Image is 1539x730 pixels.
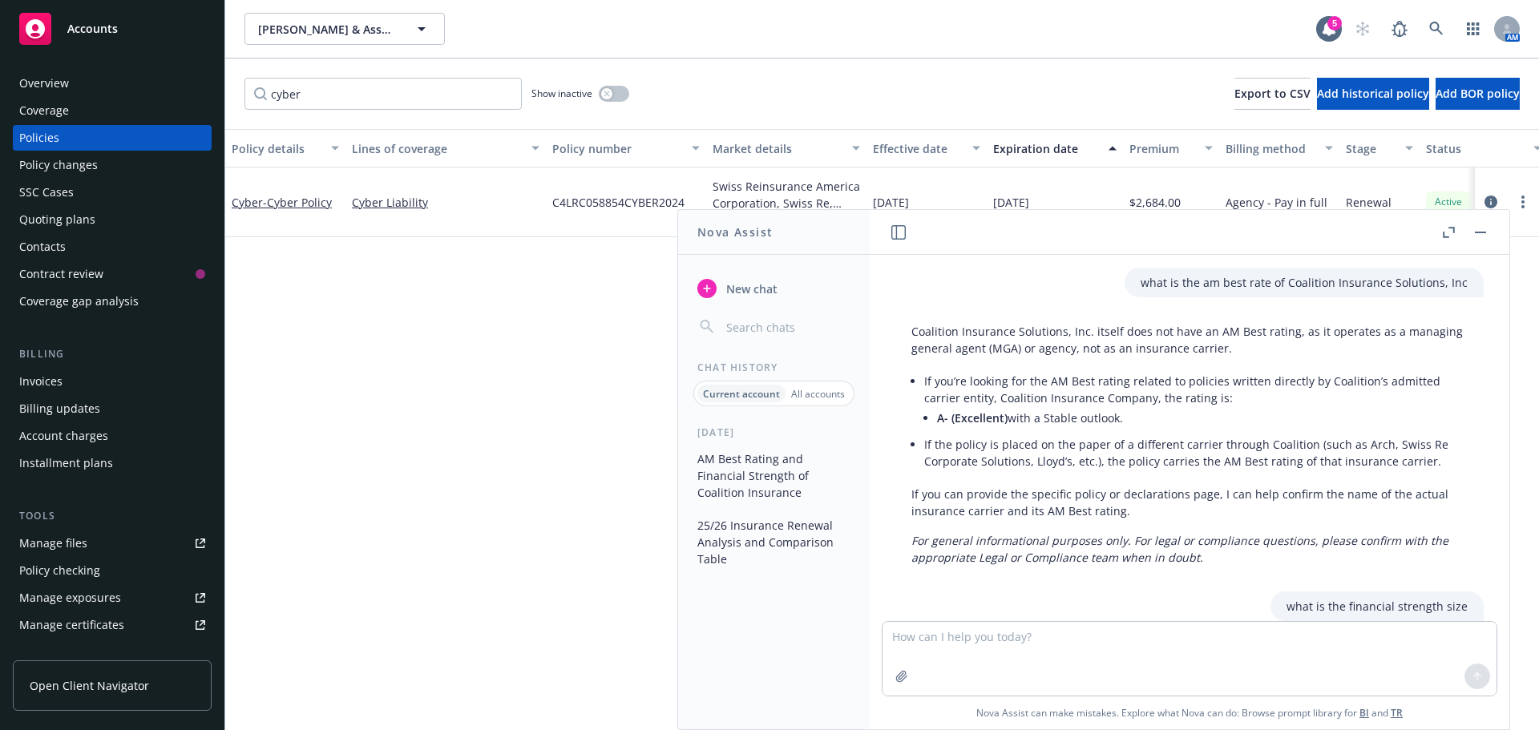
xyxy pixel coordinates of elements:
div: Lines of coverage [352,140,522,157]
div: Manage certificates [19,612,124,638]
p: what is the financial strength size [1287,598,1468,615]
div: Contract review [19,261,103,287]
p: what is the am best rate of Coalition Insurance Solutions, Inc [1141,274,1468,291]
p: All accounts [791,387,845,401]
div: Account charges [19,423,108,449]
span: [DATE] [873,194,909,211]
button: Add BOR policy [1436,78,1520,110]
div: Quoting plans [19,207,95,232]
span: [PERSON_NAME] & Associates CPAs, LLP [258,21,397,38]
button: Stage [1339,129,1420,167]
a: Policy changes [13,152,212,178]
span: Accounts [67,22,118,35]
a: Account charges [13,423,212,449]
a: Switch app [1457,13,1489,45]
span: Nova Assist can make mistakes. Explore what Nova can do: Browse prompt library for and [876,696,1503,729]
button: Add historical policy [1317,78,1429,110]
button: Effective date [866,129,987,167]
div: Swiss Reinsurance America Corporation, Swiss Re, Coalition Insurance Solutions (MGA), Amwins [713,178,860,212]
a: Cyber [232,195,332,210]
a: Overview [13,71,212,96]
a: more [1513,192,1533,212]
a: Report a Bug [1383,13,1416,45]
a: Coverage [13,98,212,123]
a: Contract review [13,261,212,287]
div: Manage exposures [19,585,121,611]
span: Export to CSV [1234,86,1311,101]
span: Open Client Navigator [30,677,149,694]
span: C4LRC058854CYBER2024 [552,194,685,211]
a: Accounts [13,6,212,51]
a: Cyber Liability [352,194,539,211]
a: TR [1391,706,1403,720]
em: For general informational purposes only. For legal or compliance questions, please confirm with t... [911,533,1448,565]
a: BI [1359,706,1369,720]
li: with a Stable outlook. [937,406,1468,430]
div: Invoices [19,369,63,394]
div: Policy details [232,140,321,157]
div: Status [1426,140,1524,157]
a: Manage exposures [13,585,212,611]
div: Market details [713,140,842,157]
a: Search [1420,13,1452,45]
div: Effective date [873,140,963,157]
button: Billing method [1219,129,1339,167]
div: 5 [1327,16,1342,30]
a: Manage claims [13,639,212,665]
span: Agency - Pay in full [1226,194,1327,211]
div: Premium [1129,140,1195,157]
input: Search chats [723,316,850,338]
div: Expiration date [993,140,1099,157]
div: Policies [19,125,59,151]
div: SSC Cases [19,179,74,205]
button: Policy number [546,129,706,167]
div: Policy number [552,140,682,157]
span: New chat [723,280,778,297]
span: Add BOR policy [1436,86,1520,101]
a: Coverage gap analysis [13,288,212,314]
a: Billing updates [13,396,212,421]
a: Quoting plans [13,207,212,232]
div: Stage [1346,140,1396,157]
div: Coverage [19,98,69,123]
button: New chat [691,274,857,303]
span: Renewal [1346,194,1392,211]
a: Installment plans [13,450,212,476]
button: Premium [1123,129,1219,167]
div: Policy changes [19,152,98,178]
a: Manage files [13,530,212,556]
div: Installment plans [19,450,113,476]
span: [DATE] [993,194,1029,211]
div: Tools [13,508,212,524]
h1: Nova Assist [697,224,773,240]
input: Filter by keyword... [244,78,522,110]
a: SSC Cases [13,179,212,205]
a: Policy checking [13,558,212,583]
button: 25/26 Insurance Renewal Analysis and Comparison Table [691,512,857,572]
span: - Cyber Policy [263,195,332,210]
p: Current account [703,387,780,401]
p: If you can provide the specific policy or declarations page, I can help confirm the name of the a... [911,486,1468,519]
div: Billing updates [19,396,100,421]
div: [DATE] [678,425,870,439]
div: Manage claims [19,639,100,665]
span: Show inactive [531,87,592,100]
div: Manage files [19,530,87,556]
li: If the policy is placed on the paper of a different carrier through Coalition (such as Arch, Swis... [924,433,1468,473]
span: Add historical policy [1317,86,1429,101]
div: Overview [19,71,69,96]
span: A- (Excellent) [937,410,1008,425]
button: Export to CSV [1234,78,1311,110]
div: Coverage gap analysis [19,288,139,314]
a: Policies [13,125,212,151]
a: circleInformation [1481,192,1501,212]
p: Coalition Insurance Solutions, Inc. itself does not have an AM Best rating, as it operates as a m... [911,323,1468,357]
a: Manage certificates [13,612,212,638]
div: Billing method [1226,140,1315,157]
a: Start snowing [1347,13,1379,45]
button: [PERSON_NAME] & Associates CPAs, LLP [244,13,445,45]
div: Billing [13,346,212,362]
div: Contacts [19,234,66,260]
a: Contacts [13,234,212,260]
